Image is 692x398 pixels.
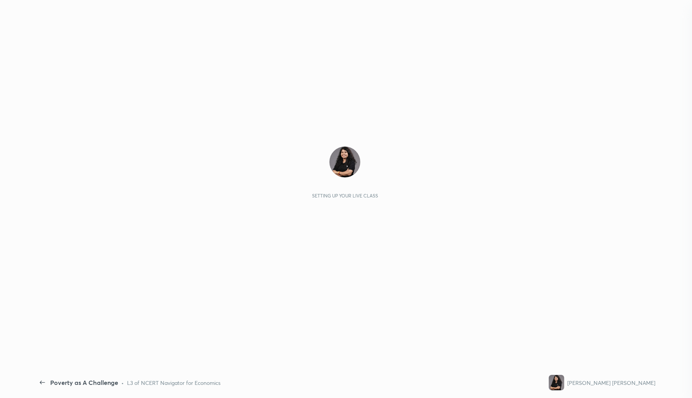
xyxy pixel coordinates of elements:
div: Poverty as A Challenge [50,378,118,387]
div: • [121,379,124,387]
div: [PERSON_NAME] [PERSON_NAME] [567,379,655,387]
img: 5a77a23054704c85928447797e7c5680.jpg [329,147,360,177]
div: L3 of NCERT Navigator for Economics [127,379,220,387]
img: 5a77a23054704c85928447797e7c5680.jpg [549,375,564,390]
div: Setting up your live class [312,193,378,199]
